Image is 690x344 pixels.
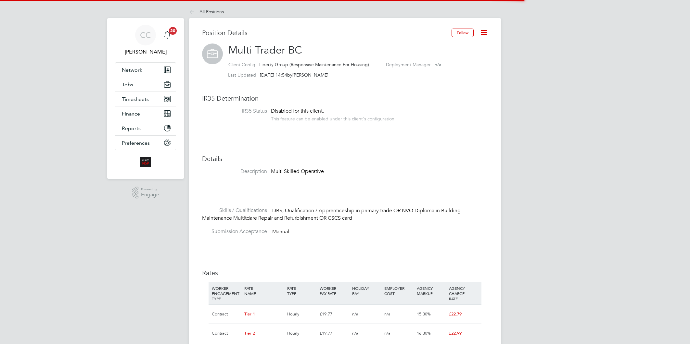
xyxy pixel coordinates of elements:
div: RATE NAME [243,282,286,299]
label: Skills / Qualifications [202,207,267,214]
a: Powered byEngage [132,187,160,199]
div: EMPLOYER COST [383,282,415,299]
span: Disabled for this client. [271,108,324,114]
span: CC [140,31,151,39]
span: n/a [352,330,358,336]
div: HOLIDAY PAY [351,282,383,299]
button: Preferences [115,136,176,150]
img: alliancemsp-logo-retina.png [140,157,151,167]
span: Tier 2 [244,330,255,336]
label: Deployment Manager [386,62,431,68]
span: n/a [384,330,390,336]
label: Client Config [228,62,255,68]
span: n/a [384,311,390,317]
a: All Positions [189,9,224,15]
span: n/a [435,62,441,68]
h3: Details [202,154,488,163]
span: Liberty Group (Responsive Maintenance For Housing) [259,62,369,68]
div: AGENCY MARKUP [415,282,448,299]
div: Hourly [286,305,318,324]
div: Hourly [286,324,318,343]
div: AGENCY CHARGE RATE [447,282,480,304]
div: by [228,72,328,78]
button: Network [115,63,176,77]
span: Network [122,67,142,73]
span: 15.30% [417,311,431,317]
h3: Position Details [202,29,452,37]
span: Claire Compton [115,48,176,56]
span: [PERSON_NAME] [292,72,328,78]
span: Reports [122,125,141,131]
div: RATE TYPE [286,282,318,299]
label: Description [202,168,267,175]
nav: Main navigation [107,18,184,179]
div: WORKER ENGAGEMENT TYPE [210,282,243,304]
button: Timesheets [115,92,176,106]
span: £22.79 [449,311,462,317]
span: Powered by [141,187,159,192]
span: DBS, Qualification / Apprenticeship in primary trade OR NVQ Diploma in Building Maintenance Multi... [202,207,461,222]
div: £19.77 [318,305,351,324]
span: Timesheets [122,96,149,102]
span: 16.30% [417,330,431,336]
h3: Rates [202,269,488,277]
p: Multi Skilled Operative [271,168,433,175]
button: Reports [115,121,176,135]
span: [DATE] 14:54 [260,72,287,78]
div: Contract [210,305,243,324]
div: This feature can be enabled under this client's configuration. [271,114,396,122]
a: CC[PERSON_NAME] [115,25,176,56]
span: Engage [141,192,159,198]
label: Last Updated [228,72,256,78]
span: Manual [272,228,289,235]
button: Jobs [115,77,176,92]
span: Finance [122,111,140,117]
a: Go to home page [115,157,176,167]
span: Multi Trader BC [228,44,302,56]
button: Follow [452,29,474,37]
label: IR35 Status [202,108,267,115]
span: Tier 1 [244,311,255,317]
a: 20 [161,25,174,45]
div: WORKER PAY RATE [318,282,351,299]
span: Preferences [122,140,150,146]
span: Jobs [122,81,133,88]
span: n/a [352,311,358,317]
div: Contract [210,324,243,343]
span: £22.99 [449,330,462,336]
div: £19.77 [318,324,351,343]
span: 20 [169,27,177,35]
label: Submission Acceptance [202,228,267,235]
button: Finance [115,106,176,121]
h3: IR35 Determination [202,94,488,103]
